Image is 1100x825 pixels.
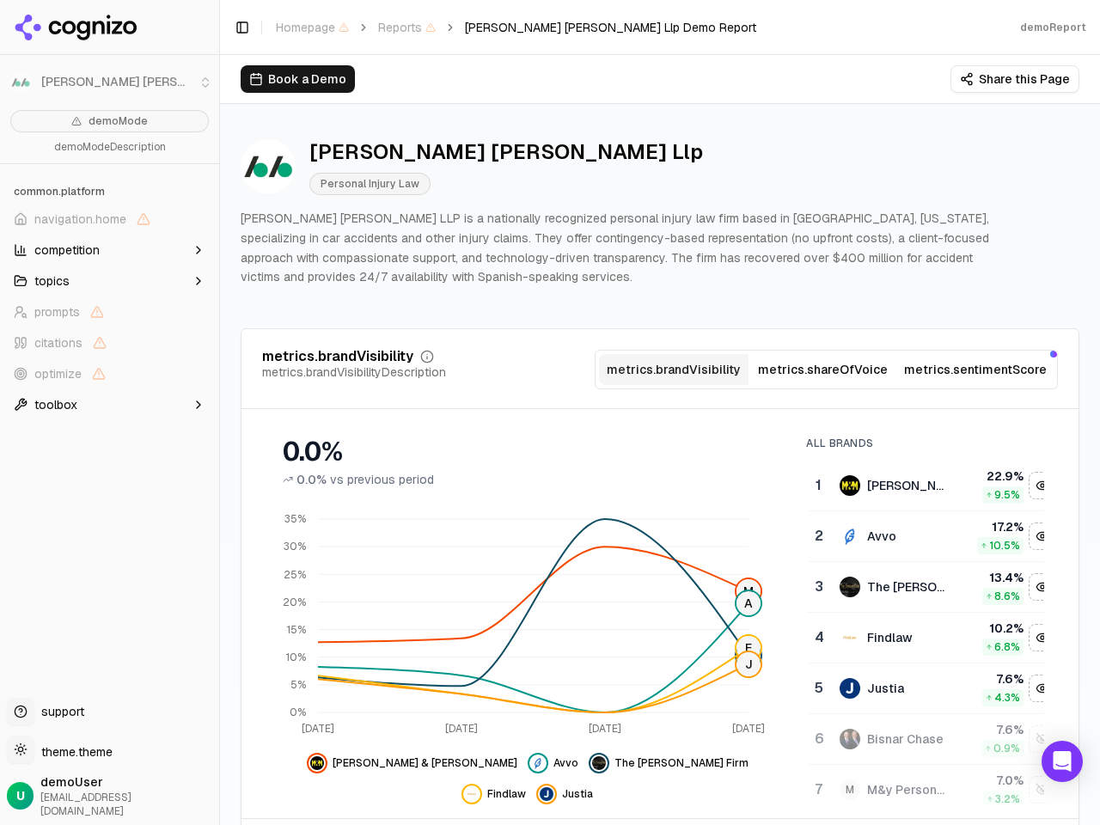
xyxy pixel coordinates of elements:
[553,756,578,770] span: Avvo
[241,65,355,93] button: Book a Demo
[309,138,703,166] div: [PERSON_NAME] [PERSON_NAME] Llp
[840,475,860,496] img: morgan & morgan
[562,787,593,801] span: Justia
[1029,675,1056,702] button: navigation.hide justia data
[284,568,306,582] tspan: 25%
[806,437,1044,450] div: All Brands
[1029,624,1056,651] button: navigation.hide findlaw data
[994,640,1020,654] span: 6.8 %
[283,596,306,609] tspan: 20%
[34,211,126,228] span: navigation.home
[330,471,434,488] span: vs previous period
[867,680,904,697] div: Justia
[465,787,479,801] img: findlaw
[1029,472,1056,499] button: navigation.hide morgan & morgan data
[1020,21,1086,34] div: demoReport
[815,475,822,496] div: 1
[840,678,860,699] img: justia
[461,784,526,804] button: navigation.hide findlaw data
[241,209,1011,287] p: [PERSON_NAME] [PERSON_NAME] LLP is a nationally recognized personal injury law firm based in [GEO...
[867,730,944,748] div: Bisnar Chase
[34,365,82,382] span: optimize
[1029,725,1056,753] button: navigation.show bisnar chase data
[16,787,25,804] span: U
[1029,522,1056,550] button: navigation.hide avvo data
[284,540,306,553] tspan: 30%
[840,526,860,547] img: avvo
[736,652,761,676] span: J
[815,779,822,800] div: 7
[815,577,822,597] div: 3
[283,437,772,467] div: 0.0%
[840,627,860,648] img: findlaw
[736,591,761,615] span: A
[445,722,478,736] tspan: [DATE]
[867,477,948,494] div: [PERSON_NAME] & [PERSON_NAME]
[808,613,1057,663] tr: 4findlawFindlaw10.2%6.8%navigation.hide findlaw data
[840,577,860,597] img: the cochran firm
[815,678,822,699] div: 5
[310,756,324,770] img: morgan & morgan
[286,651,306,664] tspan: 10%
[89,114,148,128] span: demoMode
[815,627,822,648] div: 4
[950,65,1079,93] button: Share this Page
[815,526,822,547] div: 2
[993,742,1020,755] span: 0.9 %
[589,753,749,773] button: navigation.hide the cochran firm data
[34,241,100,259] span: competition
[808,663,1057,714] tr: 5justiaJustia7.6%4.3%navigation.hide justia data
[290,706,306,719] tspan: 0%
[815,729,822,749] div: 6
[867,528,896,545] div: Avvo
[962,569,1024,586] div: 13.4 %
[962,721,1024,738] div: 7.6 %
[995,792,1020,806] span: 3.2 %
[378,19,436,36] span: Reports
[962,670,1024,687] div: 7.6 %
[276,19,756,36] nav: breadcrumb
[34,396,77,413] span: toolbox
[962,772,1024,789] div: 7.0 %
[34,334,82,351] span: citations
[276,19,349,36] span: Homepage
[962,620,1024,637] div: 10.2 %
[10,139,209,156] p: demoModeDescription
[302,722,334,736] tspan: [DATE]
[1042,741,1083,782] div: Open Intercom Messenger
[989,539,1020,553] span: 10.5 %
[1029,776,1056,804] button: navigation.show m&y personal injury lawyers data
[296,471,327,488] span: 0.0%
[840,729,860,749] img: bisnar chase
[867,629,913,646] div: Findlaw
[599,354,749,385] button: metrics.brandVisibility
[897,354,1054,385] button: metrics.sentimentScore
[962,467,1024,485] div: 22.9 %
[7,178,212,205] div: common.platform
[749,354,898,385] button: metrics.shareOfVoice
[465,19,756,36] span: [PERSON_NAME] [PERSON_NAME] Llp Demo Report
[40,791,212,818] span: [EMAIL_ADDRESS][DOMAIN_NAME]
[241,139,296,194] img: Adamson Ahdoot LLP
[7,236,212,264] button: competition
[994,691,1020,705] span: 4.3 %
[736,579,761,603] span: M
[736,636,761,660] span: F
[262,364,446,381] div: metrics.brandVisibilityDescription
[1029,573,1056,601] button: navigation.hide the cochran firm data
[808,461,1057,511] tr: 1morgan & morgan[PERSON_NAME] & [PERSON_NAME]22.9%9.5%navigation.hide morgan & morgan data
[34,703,84,720] span: support
[808,511,1057,562] tr: 2avvoAvvo17.2%10.5%navigation.hide avvo data
[307,753,517,773] button: navigation.hide morgan & morgan data
[284,512,306,526] tspan: 35%
[531,756,545,770] img: avvo
[7,267,212,295] button: topics
[614,756,749,770] span: The [PERSON_NAME] Firm
[962,518,1024,535] div: 17.2 %
[333,756,517,770] span: [PERSON_NAME] & [PERSON_NAME]
[540,787,553,801] img: justia
[589,722,621,736] tspan: [DATE]
[40,773,212,791] span: demoUser
[7,391,212,419] button: toolbox
[536,784,593,804] button: navigation.hide justia data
